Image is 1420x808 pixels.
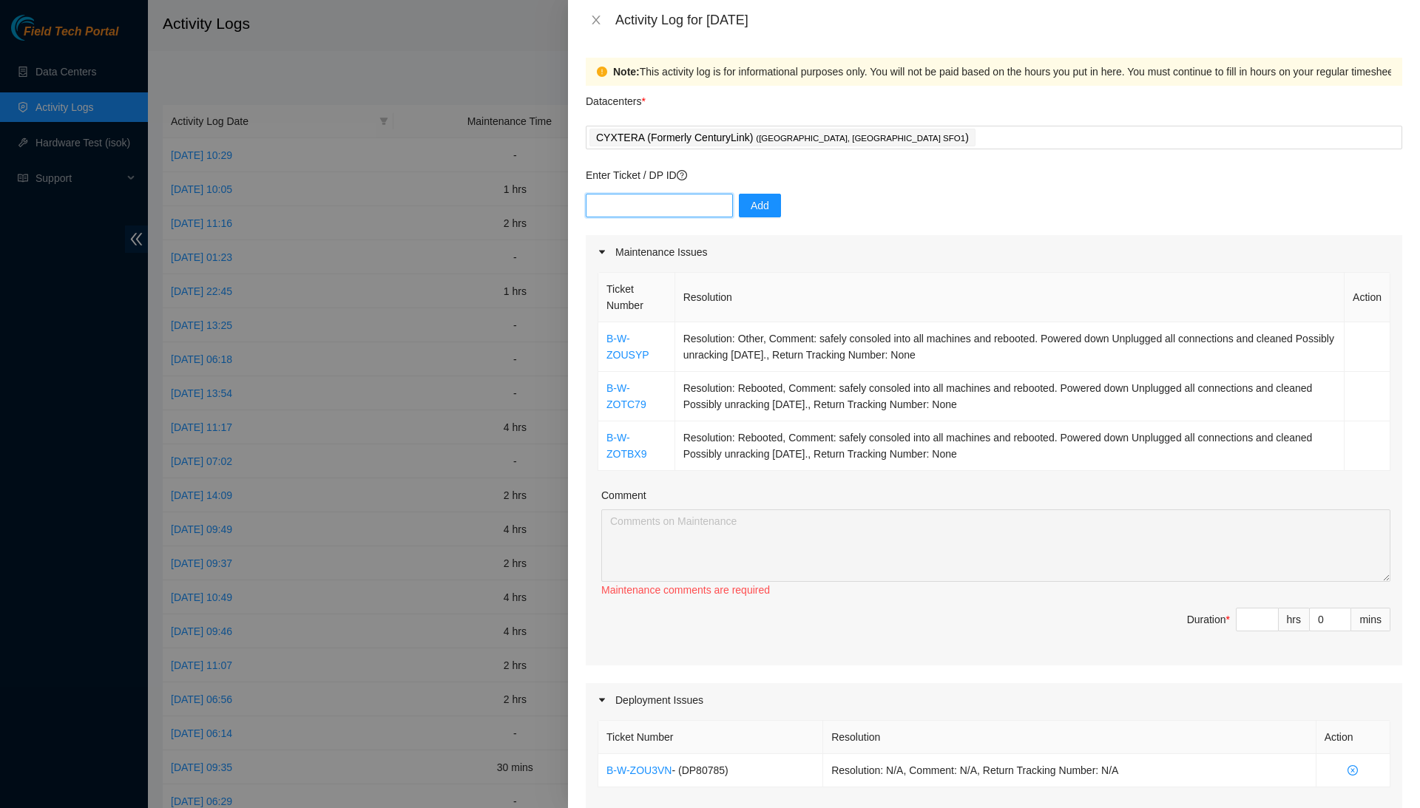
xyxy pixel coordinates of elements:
[598,696,606,705] span: caret-right
[675,421,1345,471] td: Resolution: Rebooted, Comment: safely consoled into all machines and rebooted. Powered down Unplu...
[597,67,607,77] span: exclamation-circle
[586,167,1402,183] p: Enter Ticket / DP ID
[596,129,969,146] p: CYXTERA (Formerly CenturyLink) )
[1316,721,1390,754] th: Action
[606,382,646,410] a: B-W-ZOTC79
[615,12,1402,28] div: Activity Log for [DATE]
[1279,608,1310,631] div: hrs
[739,194,781,217] button: Add
[590,14,602,26] span: close
[601,509,1390,582] textarea: Comment
[586,86,646,109] p: Datacenters
[672,764,728,776] span: - ( DP80785 )
[586,13,606,27] button: Close
[613,64,640,80] strong: Note:
[751,197,769,214] span: Add
[1187,611,1230,628] div: Duration
[675,372,1345,421] td: Resolution: Rebooted, Comment: safely consoled into all machines and rebooted. Powered down Unplu...
[677,170,687,180] span: question-circle
[586,683,1402,717] div: Deployment Issues
[1345,273,1390,322] th: Action
[823,754,1316,787] td: Resolution: N/A, Comment: N/A, Return Tracking Number: N/A
[606,333,649,361] a: B-W-ZOUSYP
[675,322,1345,372] td: Resolution: Other, Comment: safely consoled into all machines and rebooted. Powered down Unplugge...
[586,235,1402,269] div: Maintenance Issues
[675,273,1345,322] th: Resolution
[598,273,675,322] th: Ticket Number
[823,721,1316,754] th: Resolution
[601,487,646,503] label: Comment
[601,582,1390,598] div: Maintenance comments are required
[1351,608,1390,631] div: mins
[606,432,646,460] a: B-W-ZOTBX9
[606,764,672,776] a: B-W-ZOU3VN
[598,721,823,754] th: Ticket Number
[756,134,965,143] span: ( [GEOGRAPHIC_DATA], [GEOGRAPHIC_DATA] SFO1
[1325,765,1382,775] span: close-circle
[598,248,606,257] span: caret-right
